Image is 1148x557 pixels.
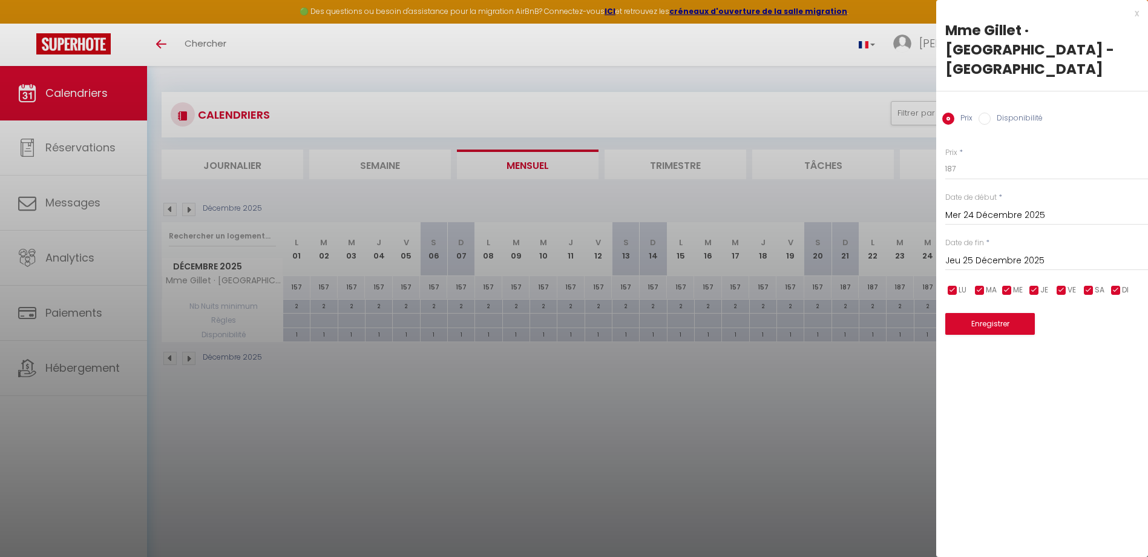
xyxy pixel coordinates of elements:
[954,113,973,126] label: Prix
[959,285,966,296] span: LU
[945,313,1035,335] button: Enregistrer
[945,21,1139,79] div: Mme Gillet · [GEOGRAPHIC_DATA] - [GEOGRAPHIC_DATA]
[945,237,984,249] label: Date de fin
[10,5,46,41] button: Ouvrir le widget de chat LiveChat
[945,192,997,203] label: Date de début
[986,285,997,296] span: MA
[1095,285,1104,296] span: SA
[1068,285,1076,296] span: VE
[936,6,1139,21] div: x
[945,147,957,159] label: Prix
[1013,285,1023,296] span: ME
[1122,285,1129,296] span: DI
[1040,285,1048,296] span: JE
[991,113,1043,126] label: Disponibilité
